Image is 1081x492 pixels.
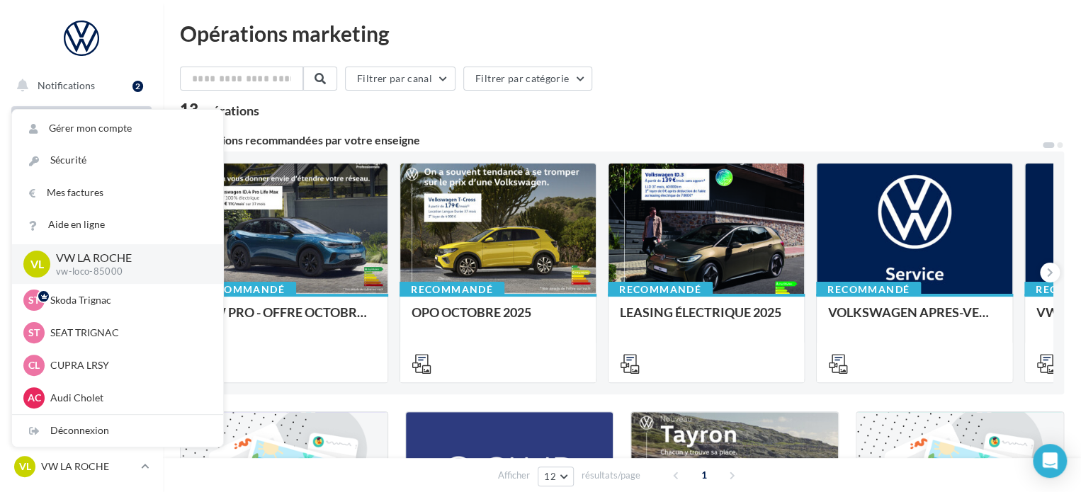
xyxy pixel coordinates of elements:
span: 1 [693,464,715,486]
div: Opérations marketing [180,23,1064,44]
span: VL [19,459,31,474]
div: Déconnexion [12,415,223,447]
span: Notifications [38,79,95,91]
span: CL [28,358,40,372]
p: Audi Cholet [50,391,206,405]
a: Campagnes DataOnDemand [9,401,154,442]
p: SEAT TRIGNAC [50,326,206,340]
div: opérations [198,104,259,117]
a: Boîte de réception99+ [9,141,154,171]
div: VOLKSWAGEN APRES-VENTE [828,305,1001,333]
p: VW LA ROCHE [41,459,135,474]
a: Mes factures [12,177,223,209]
div: 2 [132,81,143,92]
span: ST [28,293,40,307]
div: Recommandé [816,282,921,297]
span: 12 [544,471,556,482]
p: vw-loco-85000 [56,265,200,278]
a: Campagnes [9,213,154,243]
a: Calendrier [9,319,154,348]
span: AC [28,391,41,405]
div: Recommandé [608,282,713,297]
div: LEASING ÉLECTRIQUE 2025 [620,305,793,333]
a: Gérer mon compte [12,113,223,144]
button: Filtrer par canal [345,67,455,91]
button: Filtrer par catégorie [463,67,592,91]
div: 13 [180,102,259,118]
span: VL [30,256,44,272]
a: Contacts [9,248,154,278]
div: OPO OCTOBRE 2025 [412,305,584,333]
a: Opérations [9,106,154,136]
a: Aide en ligne [12,209,223,241]
button: 12 [538,467,574,486]
a: VL VW LA ROCHE [11,453,152,480]
a: Médiathèque [9,283,154,313]
div: Recommandé [400,282,504,297]
p: Skoda Trignac [50,293,206,307]
span: Afficher [498,469,530,482]
p: CUPRA LRSY [50,358,206,372]
a: Visibilité en ligne [9,178,154,207]
button: Notifications 2 [9,71,149,101]
p: VW LA ROCHE [56,250,200,266]
div: VW PRO - OFFRE OCTOBRE 25 [203,305,376,333]
a: PLV et print personnalisable [9,353,154,395]
div: Recommandé [191,282,296,297]
div: Open Intercom Messenger [1033,444,1067,478]
a: Sécurité [12,144,223,176]
div: 6 opérations recommandées par votre enseigne [180,135,1041,146]
span: ST [28,326,40,340]
span: résultats/page [582,469,640,482]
